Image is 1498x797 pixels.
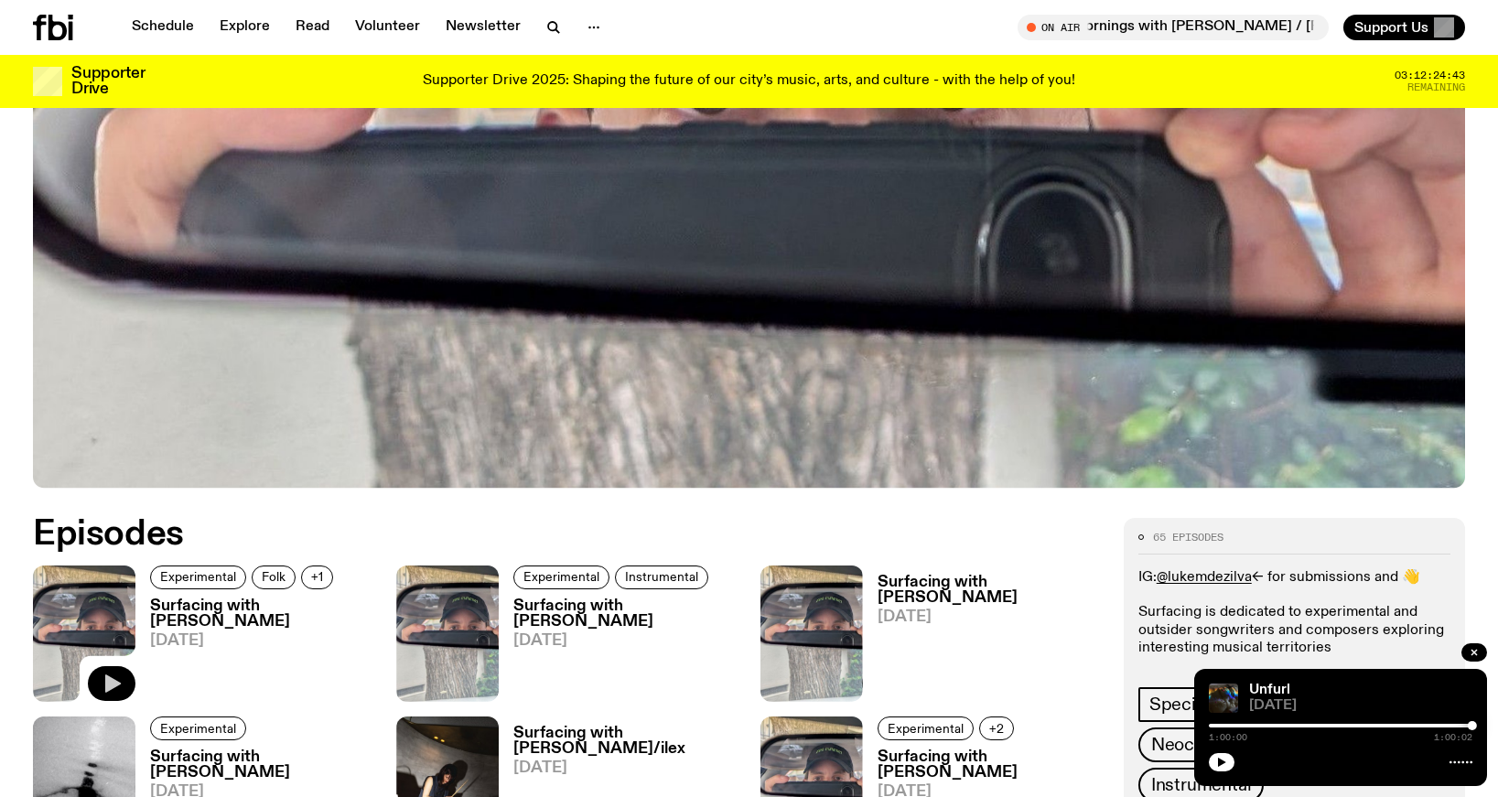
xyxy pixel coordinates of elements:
span: Folk [262,570,286,584]
h3: Supporter Drive [71,66,145,97]
span: [DATE] [1249,699,1472,713]
a: Schedule [121,15,205,40]
a: Folk [252,565,296,589]
span: +1 [311,570,323,584]
button: +1 [301,565,333,589]
span: +2 [989,721,1004,735]
a: Unfurl [1249,683,1290,697]
a: Surfacing with [PERSON_NAME][DATE] [135,598,374,702]
a: Newsletter [435,15,532,40]
span: Specialist [1149,695,1229,715]
a: Surfacing with [PERSON_NAME][DATE] [499,598,738,702]
h2: Episodes [33,518,980,551]
a: Neoclassical [1138,727,1266,762]
a: Instrumental [615,565,708,589]
h3: Surfacing with [PERSON_NAME] [878,749,1102,781]
span: Support Us [1354,19,1428,36]
button: On AirMornings with [PERSON_NAME] / [PERSON_NAME] [PERSON_NAME] and mmilton interview [1018,15,1329,40]
span: 1:00:00 [1209,733,1247,742]
a: Surfacing with [PERSON_NAME][DATE] [863,575,1102,702]
span: Instrumental [625,570,698,584]
a: Experimental [513,565,609,589]
span: Remaining [1407,82,1465,92]
a: Volunteer [344,15,431,40]
h3: Surfacing with [PERSON_NAME] [150,598,374,630]
h3: Surfacing with [PERSON_NAME] [150,749,374,781]
a: Explore [209,15,281,40]
a: @lukemdezilva [1157,570,1252,585]
a: Read [285,15,340,40]
span: 65 episodes [1153,533,1223,543]
span: Neoclassical [1151,735,1254,755]
h3: Surfacing with [PERSON_NAME]/ilex [513,726,738,757]
span: Experimental [160,721,236,735]
span: Experimental [160,570,236,584]
span: Experimental [888,721,964,735]
button: +2 [979,716,1014,740]
span: [DATE] [878,609,1102,625]
span: 03:12:24:43 [1395,70,1465,81]
span: Instrumental [1151,775,1252,795]
button: Support Us [1343,15,1465,40]
h3: Surfacing with [PERSON_NAME] [513,598,738,630]
span: 1:00:02 [1434,733,1472,742]
a: Experimental [878,716,974,740]
p: IG: <- for submissions and 👋 Surfacing is dedicated to experimental and outsider songwriters and ... [1138,569,1450,657]
span: Experimental [523,570,599,584]
span: [DATE] [513,760,738,776]
h3: Surfacing with [PERSON_NAME] [878,575,1102,606]
a: Specialist [1138,687,1240,722]
a: Experimental [150,716,246,740]
span: [DATE] [150,633,374,649]
p: Supporter Drive 2025: Shaping the future of our city’s music, arts, and culture - with the help o... [423,73,1075,90]
span: [DATE] [513,633,738,649]
a: Experimental [150,565,246,589]
img: A piece of fabric is pierced by sewing pins with different coloured heads, a rainbow light is cas... [1209,684,1238,713]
